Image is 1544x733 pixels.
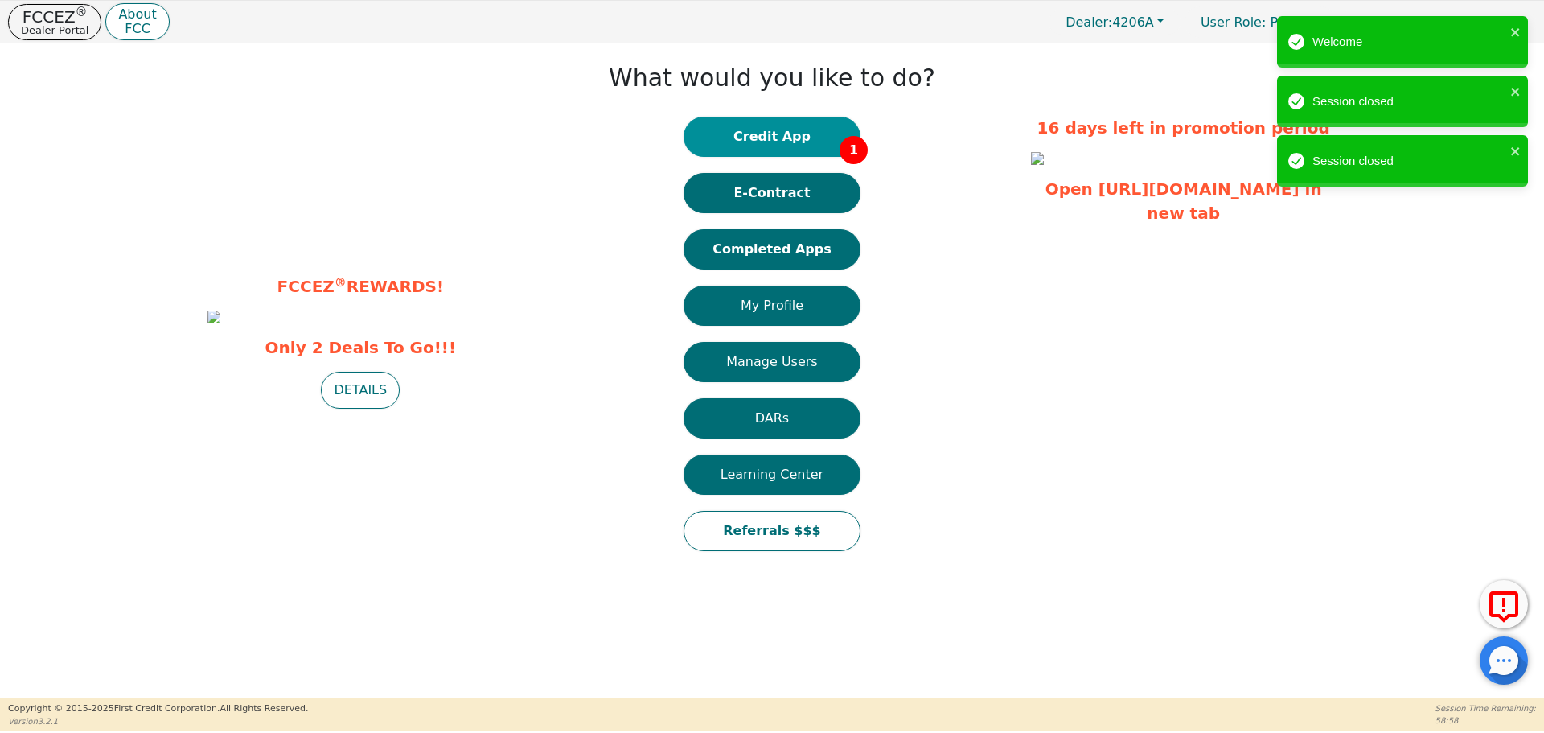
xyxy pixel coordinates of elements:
[1185,6,1336,38] a: User Role: Primary
[684,455,860,495] button: Learning Center
[207,336,513,360] span: Only 2 Deals To Go!!!
[1066,14,1112,30] span: Dealer:
[684,173,860,213] button: E-Contract
[105,3,169,41] button: AboutFCC
[840,136,868,164] span: 1
[321,372,400,409] button: DETAILS
[1510,142,1521,160] button: close
[1312,93,1505,111] div: Session closed
[1510,23,1521,41] button: close
[609,64,935,93] h1: What would you like to do?
[1185,6,1336,38] p: Primary
[1045,179,1322,223] a: Open [URL][DOMAIN_NAME] in new tab
[1312,152,1505,171] div: Session closed
[118,8,156,21] p: About
[684,117,860,157] button: Credit App1
[1049,10,1181,35] button: Dealer:4206A
[684,229,860,270] button: Completed Apps
[8,715,308,727] p: Version 3.2.1
[1340,10,1536,35] button: 4206A:[PERSON_NAME]
[684,286,860,326] button: My Profile
[220,703,308,714] span: All Rights Reserved.
[1312,33,1505,51] div: Welcome
[1435,702,1536,714] p: Session Time Remaining:
[1510,82,1521,101] button: close
[207,311,220,323] img: 040b1c96-3f23-457b-8829-e03abbd2047e
[1201,14,1266,30] span: User Role :
[8,702,308,716] p: Copyright © 2015- 2025 First Credit Corporation.
[1031,116,1337,140] p: 16 days left in promotion period
[1066,14,1154,30] span: 4206A
[684,342,860,382] button: Manage Users
[118,23,156,35] p: FCC
[21,9,88,25] p: FCCEZ
[76,5,88,19] sup: ®
[1480,580,1528,628] button: Report Error to FCC
[684,511,860,551] button: Referrals $$$
[8,4,101,40] button: FCCEZ®Dealer Portal
[335,275,347,290] sup: ®
[21,25,88,35] p: Dealer Portal
[1435,714,1536,727] p: 58:58
[684,398,860,439] button: DARs
[207,274,513,299] p: FCCEZ REWARDS!
[1031,152,1044,165] img: bb01863b-7e16-4576-bb9b-ce739f7da6bc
